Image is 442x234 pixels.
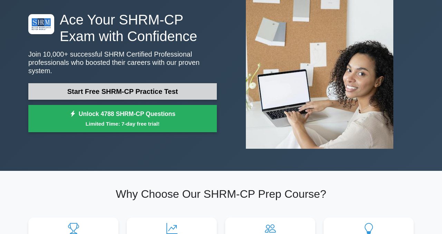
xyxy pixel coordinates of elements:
a: Unlock 4788 SHRM-CP QuestionsLimited Time: 7-day free trial! [28,105,217,133]
small: Limited Time: 7-day free trial! [37,120,208,128]
h1: Ace Your SHRM-CP Exam with Confidence [28,11,217,45]
h2: Why Choose Our SHRM-CP Prep Course? [28,187,414,201]
a: Start Free SHRM-CP Practice Test [28,83,217,100]
p: Join 10,000+ successful SHRM Certified Professional professionals who boosted their careers with ... [28,50,217,75]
